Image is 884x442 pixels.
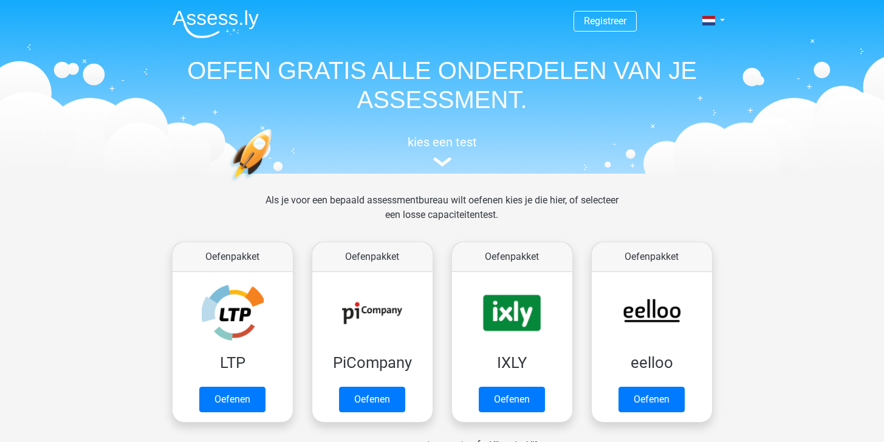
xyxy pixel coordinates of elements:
a: Oefenen [479,387,545,412]
a: Registreer [584,15,626,27]
h1: OEFEN GRATIS ALLE ONDERDELEN VAN JE ASSESSMENT. [163,56,722,114]
a: kies een test [163,135,722,167]
a: Oefenen [199,387,266,412]
a: Oefenen [618,387,685,412]
h5: kies een test [163,135,722,149]
img: Assessly [173,10,259,38]
div: Als je voor een bepaald assessmentbureau wilt oefenen kies je die hier, of selecteer een losse ca... [256,193,628,237]
img: assessment [433,157,451,166]
a: Oefenen [339,387,405,412]
img: oefenen [230,129,319,239]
